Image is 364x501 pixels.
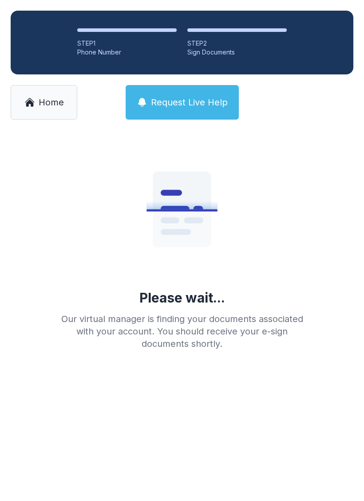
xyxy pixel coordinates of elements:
div: STEP 2 [187,39,287,48]
div: Phone Number [77,48,177,57]
div: Our virtual manager is finding your documents associated with your account. You should receive yo... [54,313,310,350]
span: Request Live Help [151,96,228,109]
span: Home [39,96,64,109]
div: STEP 1 [77,39,177,48]
div: Please wait... [139,290,225,306]
div: Sign Documents [187,48,287,57]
